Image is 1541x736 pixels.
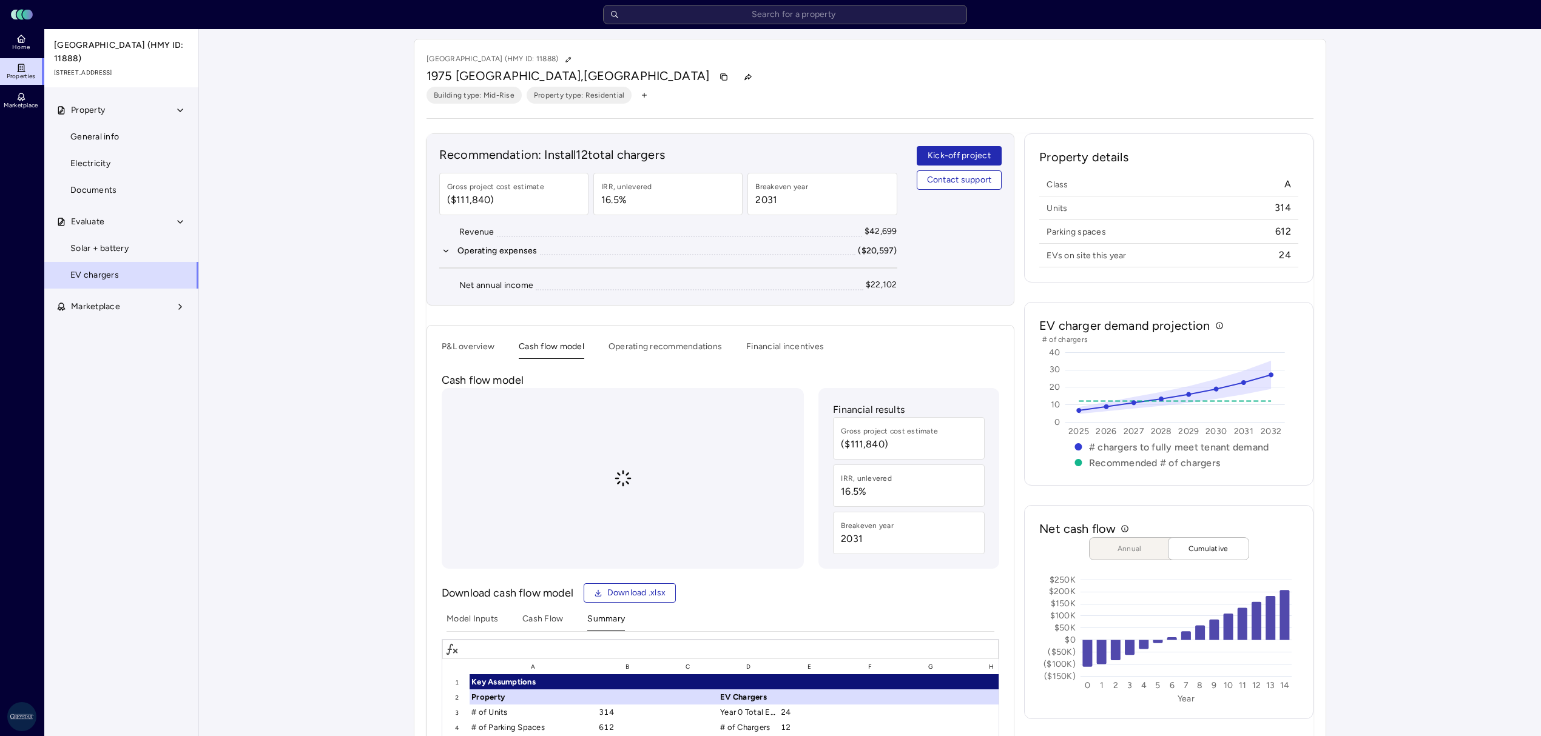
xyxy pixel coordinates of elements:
[442,704,470,720] div: 3
[470,674,597,689] div: Key Assumptions
[1279,249,1291,262] span: 24
[1184,680,1189,691] text: 7
[1099,543,1160,555] span: Annual
[584,583,676,603] button: Download .xlsx
[746,340,824,359] button: Financial incentives
[54,68,190,78] span: [STREET_ADDRESS]
[457,244,538,258] div: Operating expenses
[841,437,938,452] span: ($111,840)
[71,215,104,229] span: Evaluate
[442,720,470,735] div: 4
[1224,680,1233,691] text: 10
[459,279,533,292] div: Net annual income
[607,586,666,600] span: Download .xlsx
[1127,680,1132,691] text: 3
[54,39,190,65] span: [GEOGRAPHIC_DATA] (HMY ID: 11888)
[718,720,779,735] div: # of Chargers
[718,704,779,720] div: Year 0 Total EVs
[470,720,597,735] div: # of Parking Spaces
[1051,598,1076,609] text: $150K
[1212,680,1217,691] text: 9
[917,146,1002,166] button: Kick-off project
[1050,611,1076,621] text: $100K
[928,149,991,162] span: Kick-off project
[865,225,897,238] div: $42,699
[1089,457,1220,469] text: Recommended # of chargers
[4,102,38,109] span: Marketplace
[658,659,718,674] div: C
[779,704,840,720] div: 24
[1051,400,1060,410] text: 10
[587,612,625,631] button: Summary
[44,177,199,204] a: Documents
[755,181,808,193] div: Breakeven year
[70,242,129,255] span: Solar + battery
[779,659,840,674] div: E
[900,659,961,674] div: G
[442,585,574,601] p: Download cash flow model
[1261,426,1281,437] text: 2032
[1048,647,1076,657] text: ($50K)
[1085,680,1090,691] text: 0
[522,612,563,631] button: Cash Flow
[447,193,544,207] span: ($111,840)
[439,244,897,258] button: Operating expenses($20,597)
[427,52,576,67] p: [GEOGRAPHIC_DATA] (HMY ID: 11888)
[44,262,199,289] a: EV chargers
[7,702,36,731] img: Greystar AS
[1156,680,1161,691] text: 5
[44,124,199,150] a: General info
[1050,382,1060,392] text: 20
[1234,426,1253,437] text: 2031
[841,425,938,437] div: Gross project cost estimate
[1198,680,1203,691] text: 8
[71,104,105,117] span: Property
[609,340,722,359] button: Operating recommendations
[442,689,470,704] div: 2
[603,5,967,24] input: Search for a property
[1096,426,1117,437] text: 2026
[961,659,1022,674] div: H
[1047,179,1068,190] span: Class
[584,69,709,83] span: [GEOGRAPHIC_DATA]
[527,87,632,104] button: Property type: Residential
[44,150,199,177] a: Electricity
[597,704,658,720] div: 314
[1100,680,1104,691] text: 1
[1042,335,1088,344] text: # of chargers
[447,612,498,631] button: Model Inputs
[439,146,897,163] h2: Recommendation: Install 12 total chargers
[519,340,584,359] button: Cash flow model
[459,226,494,239] div: Revenue
[470,689,597,704] div: Property
[1252,680,1261,691] text: 12
[866,278,897,292] div: $22,102
[44,209,200,235] button: Evaluate
[1151,426,1172,437] text: 2028
[470,659,597,674] div: A
[1178,694,1195,704] text: Year
[1044,659,1076,669] text: ($100K)
[841,484,892,499] span: 16.5%
[597,659,658,674] div: B
[427,87,522,104] button: Building type: Mid-Rise
[833,403,985,417] p: Financial results
[1141,680,1147,691] text: 4
[840,659,900,674] div: F
[1179,426,1199,437] text: 2029
[1280,680,1290,691] text: 14
[1055,417,1060,427] text: 0
[1047,226,1106,238] span: Parking spaces
[917,170,1002,190] button: Contact support
[1054,623,1076,633] text: $50K
[597,720,658,735] div: 612
[841,532,894,546] span: 2031
[70,184,116,197] span: Documents
[1049,586,1076,597] text: $200K
[70,157,110,170] span: Electricity
[927,173,992,187] span: Contact support
[1275,201,1291,215] span: 314
[1039,520,1116,537] h2: Net cash flow
[1239,680,1247,691] text: 11
[1044,671,1076,681] text: ($150K)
